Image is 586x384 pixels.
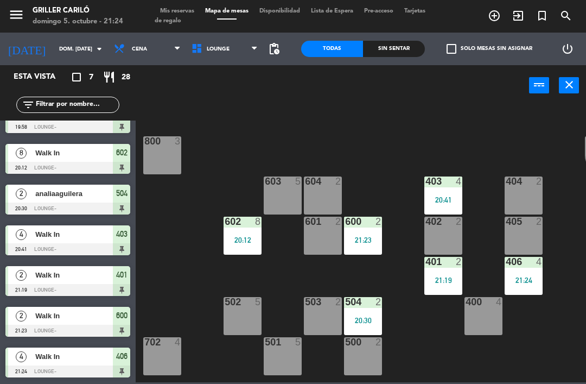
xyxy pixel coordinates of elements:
span: Reserva especial [530,7,554,25]
span: Walk In [35,229,113,240]
span: 401 [116,268,128,281]
div: 600 [345,217,346,226]
span: 28 [122,71,130,84]
i: restaurant [103,71,116,84]
i: turned_in_not [536,9,549,22]
i: arrow_drop_down [93,42,106,55]
div: 20:41 [424,196,462,204]
span: 602 [116,146,128,159]
span: 504 [116,187,128,200]
span: 406 [116,350,128,363]
span: Walk In [35,147,113,159]
div: 2 [536,217,543,226]
div: 2 [375,337,382,347]
input: Filtrar por nombre... [35,99,119,111]
i: power_settings_new [561,42,574,55]
span: Walk In [35,310,113,322]
div: 21:24 [505,276,543,284]
span: BUSCAR [554,7,578,25]
span: Pre-acceso [359,8,399,14]
span: Lista de Espera [305,8,359,14]
span: check_box_outline_blank [447,44,456,54]
i: close [563,78,576,91]
div: 404 [506,177,506,186]
div: 4 [496,297,502,307]
div: Todas [301,41,363,57]
div: 3 [175,136,181,146]
span: 2 [16,188,27,199]
span: Disponibilidad [254,8,305,14]
span: WALK IN [506,7,530,25]
div: 604 [305,177,305,186]
div: 2 [375,297,382,307]
div: 21:19 [424,276,462,284]
span: Walk In [35,351,113,362]
div: 601 [305,217,305,226]
span: 403 [116,228,128,241]
div: 5 [295,177,302,186]
span: Mis reservas [155,8,200,14]
div: 2 [375,217,382,226]
div: 2 [456,217,462,226]
div: 2 [335,217,342,226]
span: 7 [89,71,93,84]
div: 8 [255,217,262,226]
div: 5 [255,297,262,307]
div: 702 [144,337,145,347]
div: 4 [456,177,462,186]
button: menu [8,7,24,27]
div: Sin sentar [363,41,425,57]
div: 2 [456,257,462,267]
span: 4 [16,229,27,240]
i: add_circle_outline [488,9,501,22]
div: 20:30 [344,317,382,324]
div: Esta vista [5,71,78,84]
div: 504 [345,297,346,307]
span: analiaaguilera [35,188,113,199]
div: 406 [506,257,506,267]
span: Mapa de mesas [200,8,254,14]
i: crop_square [70,71,83,84]
span: 4 [16,351,27,362]
div: 501 [265,337,265,347]
div: 4 [536,257,543,267]
i: search [559,9,572,22]
div: 405 [506,217,506,226]
div: 21:23 [344,236,382,244]
div: 5 [295,337,302,347]
span: 2 [16,311,27,322]
div: 503 [305,297,305,307]
span: 2 [16,270,27,281]
span: LOUNGE [207,46,230,52]
button: power_input [529,77,549,93]
div: 800 [144,136,145,146]
i: power_input [533,78,546,91]
i: exit_to_app [512,9,525,22]
span: Walk In [35,269,113,281]
div: domingo 5. octubre - 21:24 [33,16,123,27]
div: 20:12 [224,236,262,244]
span: 600 [116,309,128,322]
div: 2 [536,177,543,186]
i: menu [8,7,24,23]
span: Cena [132,46,147,52]
i: filter_list [22,98,35,111]
span: 8 [16,148,27,159]
div: Griller Cariló [33,5,123,16]
button: close [559,77,579,93]
span: RESERVAR MESA [482,7,506,25]
div: 500 [345,337,346,347]
div: 603 [265,177,265,186]
span: pending_actions [267,42,281,55]
div: 2 [335,297,342,307]
div: 4 [175,337,181,347]
label: Solo mesas sin asignar [447,44,532,54]
div: 2 [335,177,342,186]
